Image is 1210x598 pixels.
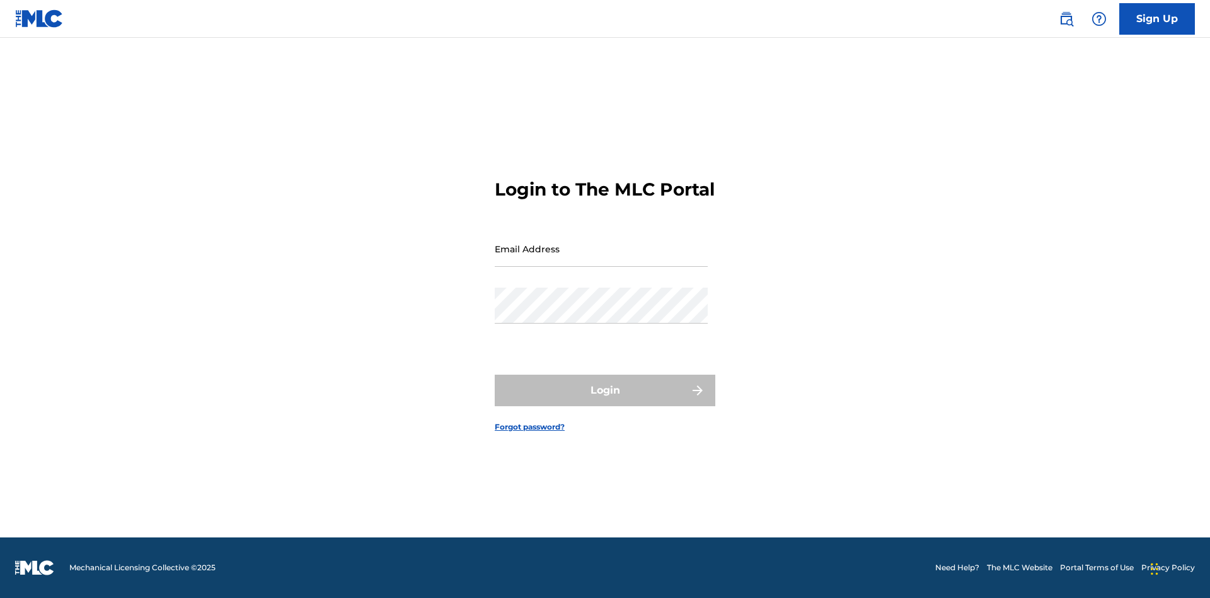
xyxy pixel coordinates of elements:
a: Public Search [1054,6,1079,32]
h3: Login to The MLC Portal [495,179,715,201]
img: help [1092,11,1107,26]
a: Portal Terms of Use [1060,562,1134,573]
a: Need Help? [935,562,979,573]
img: MLC Logo [15,9,64,28]
a: The MLC Website [987,562,1052,573]
span: Mechanical Licensing Collective © 2025 [69,562,216,573]
a: Forgot password? [495,421,565,433]
iframe: Chat Widget [1147,537,1210,598]
div: Help [1086,6,1112,32]
img: logo [15,560,54,575]
div: Drag [1151,550,1158,588]
a: Sign Up [1119,3,1195,35]
img: search [1059,11,1074,26]
a: Privacy Policy [1141,562,1195,573]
